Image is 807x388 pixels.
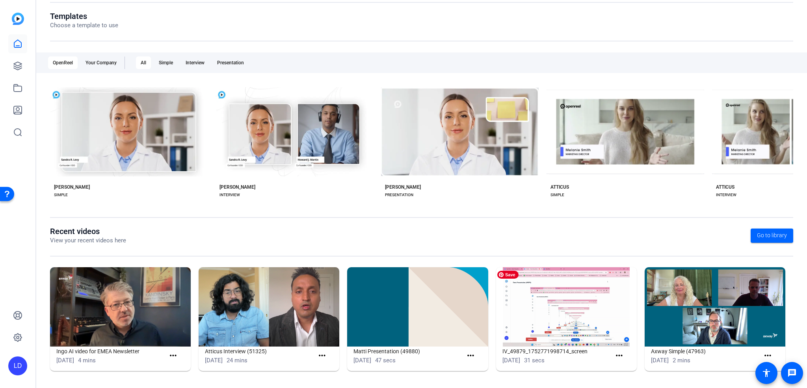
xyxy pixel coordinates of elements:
[212,56,249,69] div: Presentation
[227,357,247,364] span: 24 mins
[205,357,223,364] span: [DATE]
[12,13,24,25] img: blue-gradient.svg
[181,56,209,69] div: Interview
[78,357,96,364] span: 4 mins
[375,357,396,364] span: 47 secs
[50,11,118,21] h1: Templates
[614,351,624,361] mat-icon: more_horiz
[651,357,669,364] span: [DATE]
[168,351,178,361] mat-icon: more_horiz
[550,184,569,190] div: ATTICUS
[136,56,151,69] div: All
[497,271,519,279] span: Save
[550,192,564,198] div: SIMPLE
[154,56,178,69] div: Simple
[716,192,736,198] div: INTERVIEW
[716,184,734,190] div: ATTICUS
[763,351,773,361] mat-icon: more_horiz
[502,357,520,364] span: [DATE]
[81,56,121,69] div: Your Company
[48,56,78,69] div: OpenReel
[757,231,787,240] span: Go to library
[199,267,339,347] img: Atticus Interview (51325)
[317,351,327,361] mat-icon: more_horiz
[54,192,68,198] div: SIMPLE
[219,192,240,198] div: INTERVIEW
[56,357,74,364] span: [DATE]
[353,347,462,356] h1: Matti Presentation (49880)
[751,229,793,243] a: Go to library
[54,184,90,190] div: [PERSON_NAME]
[50,21,118,30] p: Choose a template to use
[50,267,191,347] img: Ingo AI video for EMEA Newsletter
[353,357,371,364] span: [DATE]
[50,227,126,236] h1: Recent videos
[787,368,797,378] mat-icon: message
[645,267,785,347] img: Axway Simple (47963)
[651,347,760,356] h1: Axway Simple (47963)
[496,267,637,347] img: IV_49879_1752771998714_screen
[466,351,476,361] mat-icon: more_horiz
[524,357,545,364] span: 31 secs
[385,184,421,190] div: [PERSON_NAME]
[347,267,488,347] img: Matti Presentation (49880)
[762,368,771,378] mat-icon: accessibility
[205,347,314,356] h1: Atticus Interview (51325)
[56,347,165,356] h1: Ingo AI video for EMEA Newsletter
[502,347,611,356] h1: IV_49879_1752771998714_screen
[673,357,690,364] span: 2 mins
[385,192,413,198] div: PRESENTATION
[8,356,27,375] div: LD
[219,184,255,190] div: [PERSON_NAME]
[50,236,126,245] p: View your recent videos here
